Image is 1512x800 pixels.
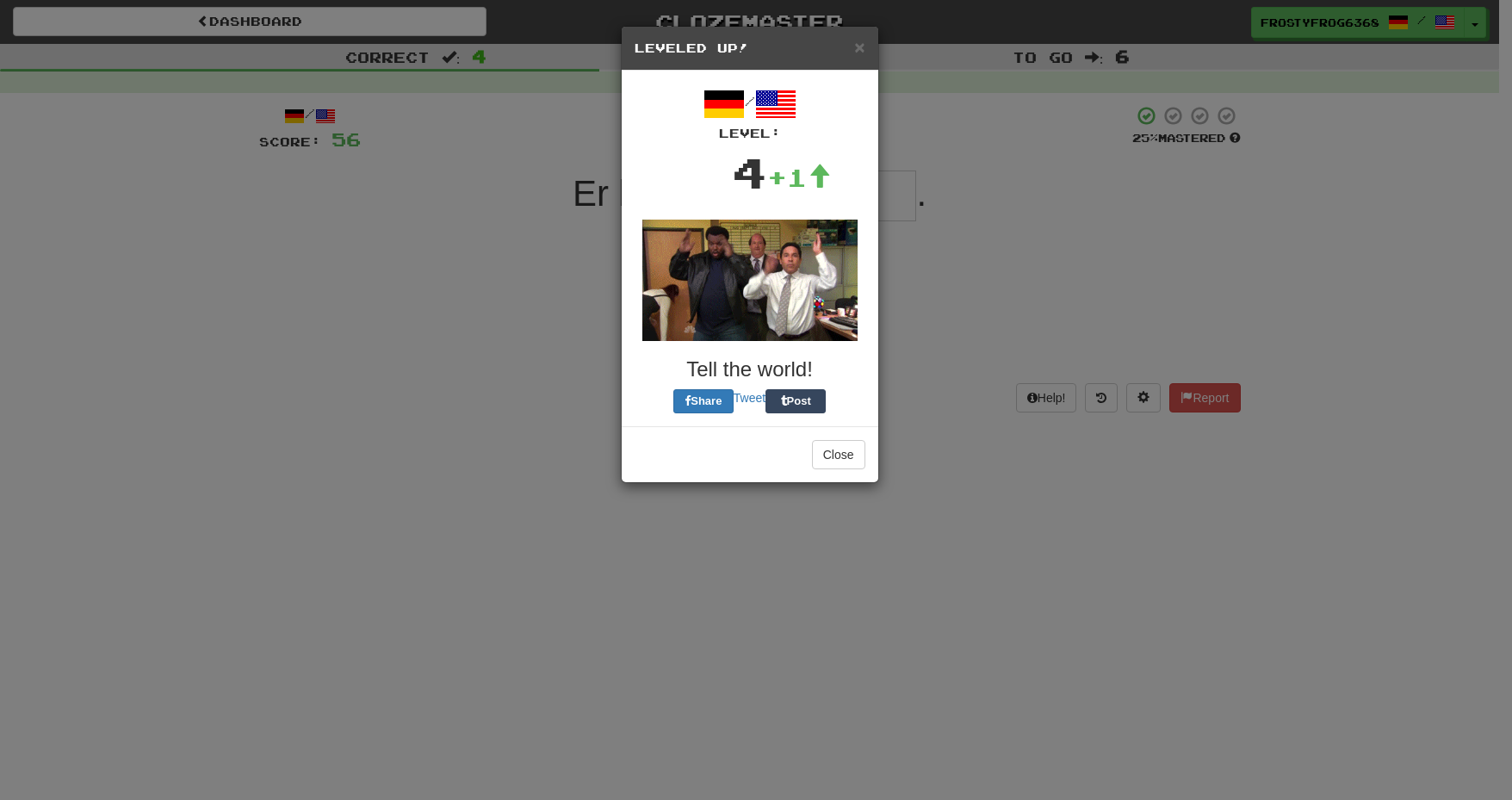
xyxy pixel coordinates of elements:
[642,220,858,341] img: office-a80e9430007fca076a14268f5cfaac02a5711bd98b344892871d2edf63981756.gif
[635,40,865,57] h5: Leveled Up!
[635,84,865,142] div: /
[635,125,865,142] div: Level:
[635,358,865,381] h3: Tell the world!
[673,389,734,413] button: Share
[854,38,864,56] button: Close
[767,160,831,195] div: +1
[732,142,767,202] div: 4
[734,391,765,405] a: Tweet
[812,440,865,469] button: Close
[854,37,864,57] span: ×
[765,389,826,413] button: Post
